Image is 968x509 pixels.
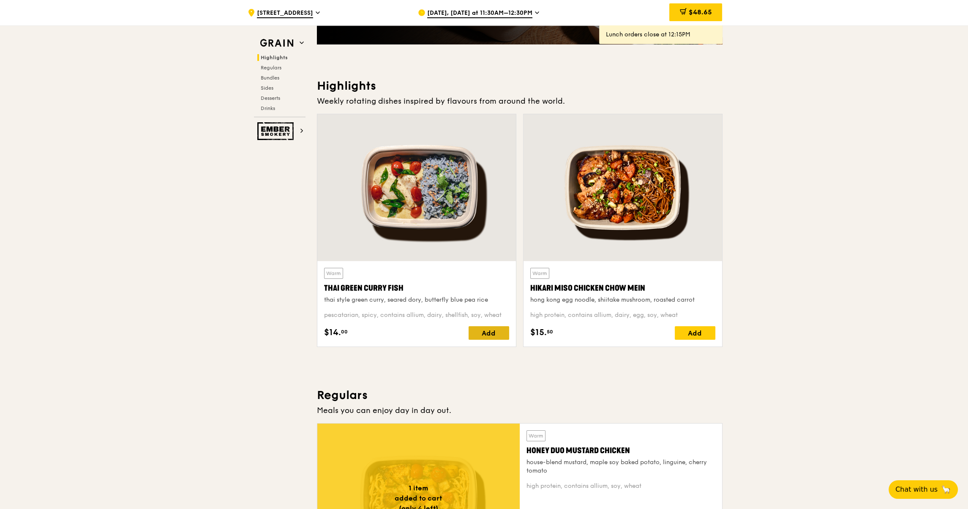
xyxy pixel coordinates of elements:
span: $15. [530,326,547,339]
div: pescatarian, spicy, contains allium, dairy, shellfish, soy, wheat [324,311,509,319]
button: Chat with us🦙 [889,480,958,499]
div: Warm [324,268,343,279]
div: Lunch orders close at 12:15PM [606,30,716,39]
img: Ember Smokery web logo [257,122,296,140]
span: Sides [261,85,273,91]
div: high protein, contains allium, soy, wheat [526,482,715,490]
span: Drinks [261,105,275,111]
div: Meals you can enjoy day in day out. [317,404,723,416]
span: Highlights [261,55,288,61]
span: 🦙 [941,484,951,495]
div: Warm [526,430,545,441]
div: Add [469,326,509,340]
div: high protein, contains allium, dairy, egg, soy, wheat [530,311,715,319]
span: [DATE], [DATE] at 11:30AM–12:30PM [427,9,532,18]
div: Thai Green Curry Fish [324,282,509,294]
h3: Regulars [317,388,723,403]
span: Desserts [261,95,280,101]
div: hong kong egg noodle, shiitake mushroom, roasted carrot [530,296,715,304]
div: thai style green curry, seared dory, butterfly blue pea rice [324,296,509,304]
span: $48.65 [688,8,712,16]
span: 50 [547,328,553,335]
div: Weekly rotating dishes inspired by flavours from around the world. [317,95,723,107]
div: house-blend mustard, maple soy baked potato, linguine, cherry tomato [526,458,715,475]
span: 00 [341,328,348,335]
span: Regulars [261,65,281,71]
span: Bundles [261,75,279,81]
span: $14. [324,326,341,339]
div: Add [675,326,715,340]
div: Honey Duo Mustard Chicken [526,445,715,457]
div: Warm [530,268,549,279]
h3: Highlights [317,78,723,94]
div: Hikari Miso Chicken Chow Mein [530,282,715,294]
span: [STREET_ADDRESS] [257,9,313,18]
span: Chat with us [895,484,938,495]
img: Grain web logo [257,36,296,51]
